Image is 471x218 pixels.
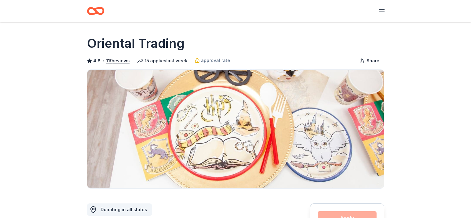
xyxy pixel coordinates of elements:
[137,57,187,65] div: 15 applies last week
[101,207,147,212] span: Donating in all states
[106,57,130,65] button: 119reviews
[201,57,230,64] span: approval rate
[93,57,101,65] span: 4.8
[87,70,384,188] img: Image for Oriental Trading
[354,55,384,67] button: Share
[87,4,104,18] a: Home
[367,57,379,65] span: Share
[102,58,104,63] span: •
[195,57,230,64] a: approval rate
[87,35,185,52] h1: Oriental Trading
